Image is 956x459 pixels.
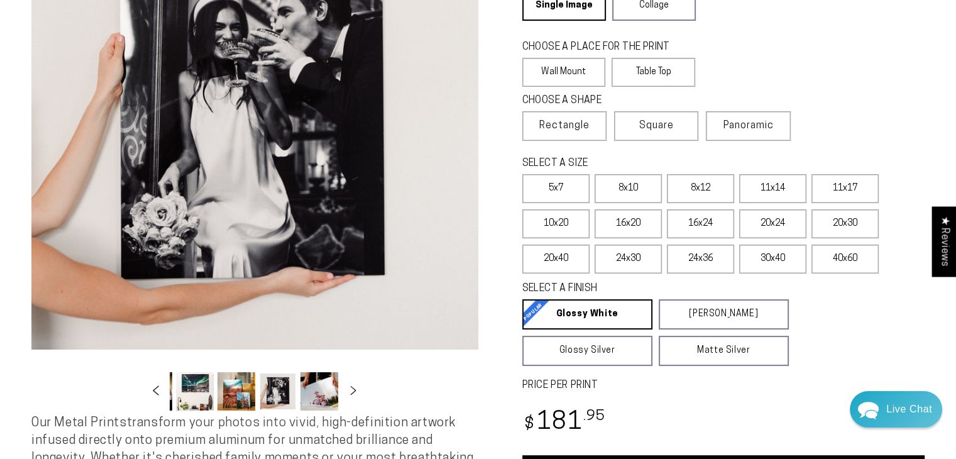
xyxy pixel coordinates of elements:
[522,299,652,329] a: Glossy White
[142,378,170,406] button: Slide left
[850,391,942,428] div: Chat widget toggle
[659,336,789,366] a: Matte Silver
[522,379,925,393] label: PRICE PER PRINT
[259,372,297,411] button: Load image 6 in gallery view
[300,372,338,411] button: Load image 7 in gallery view
[524,416,535,433] span: $
[667,245,734,274] label: 24x36
[595,209,662,238] label: 16x20
[522,245,590,274] label: 20x40
[639,118,674,133] span: Square
[583,409,606,424] sup: .95
[667,174,734,203] label: 8x12
[522,411,606,435] bdi: 181
[539,118,590,133] span: Rectangle
[667,209,734,238] label: 16x24
[595,174,662,203] label: 8x10
[739,174,806,203] label: 11x14
[739,209,806,238] label: 20x24
[932,206,956,276] div: Click to open Judge.me floating reviews tab
[739,245,806,274] label: 30x40
[522,336,652,366] a: Glossy Silver
[886,391,932,428] div: Contact Us Directly
[522,58,606,87] label: Wall Mount
[723,121,774,131] span: Panoramic
[811,245,879,274] label: 40x60
[176,372,214,411] button: Load image 4 in gallery view
[811,174,879,203] label: 11x17
[522,174,590,203] label: 5x7
[217,372,255,411] button: Load image 5 in gallery view
[522,40,684,55] legend: CHOOSE A PLACE FOR THE PRINT
[522,94,686,108] legend: CHOOSE A SHAPE
[659,299,789,329] a: [PERSON_NAME]
[522,209,590,238] label: 10x20
[522,157,759,171] legend: SELECT A SIZE
[339,378,367,406] button: Slide right
[595,245,662,274] label: 24x30
[612,58,695,87] label: Table Top
[522,282,759,296] legend: SELECT A FINISH
[811,209,879,238] label: 20x30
